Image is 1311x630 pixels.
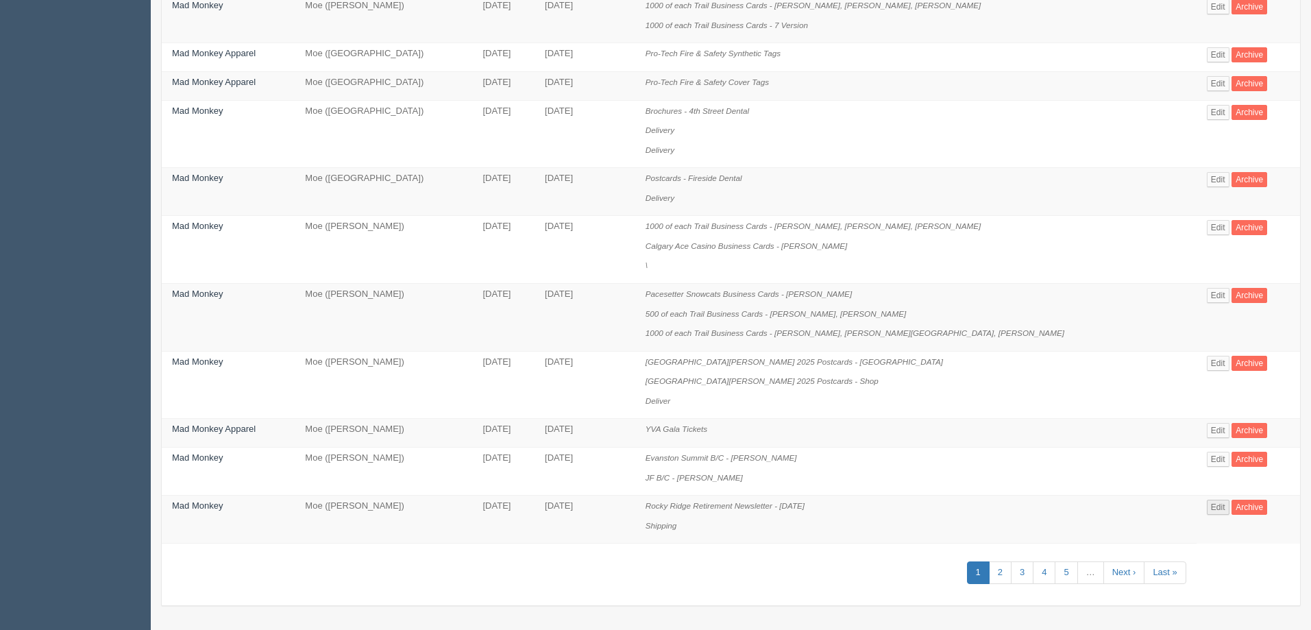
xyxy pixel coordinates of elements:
td: [DATE] [473,284,535,352]
i: YVA Gala Tickets [646,424,707,433]
a: Mad Monkey [172,500,223,511]
i: Delivery [646,145,674,154]
a: Mad Monkey [172,452,223,463]
td: [DATE] [535,496,635,544]
td: Moe ([GEOGRAPHIC_DATA]) [295,43,472,72]
a: Archive [1232,423,1267,438]
a: Edit [1207,172,1229,187]
a: 5 [1055,561,1077,584]
i: Deliver [646,396,670,405]
a: Edit [1207,452,1229,467]
i: [GEOGRAPHIC_DATA][PERSON_NAME] 2025 Postcards - Shop [646,376,879,385]
a: Mad Monkey [172,221,223,231]
td: [DATE] [535,168,635,216]
i: Postcards - Fireside Dental [646,173,742,182]
td: Moe ([PERSON_NAME]) [295,216,472,284]
a: Mad Monkey [172,106,223,116]
a: Edit [1207,288,1229,303]
i: Delivery [646,125,674,134]
a: Archive [1232,288,1267,303]
i: 1000 of each Trail Business Cards - 7 Version [646,21,808,29]
a: Mad Monkey Apparel [172,48,256,58]
td: Moe ([PERSON_NAME]) [295,419,472,448]
i: 1000 of each Trail Business Cards - [PERSON_NAME], [PERSON_NAME][GEOGRAPHIC_DATA], [PERSON_NAME] [646,328,1064,337]
a: Edit [1207,356,1229,371]
i: Pro-Tech Fire & Safety Synthetic Tags [646,49,781,58]
a: Archive [1232,76,1267,91]
a: Archive [1232,105,1267,120]
a: Edit [1207,500,1229,515]
i: 1000 of each Trail Business Cards - [PERSON_NAME], [PERSON_NAME], [PERSON_NAME] [646,221,981,230]
a: Archive [1232,500,1267,515]
td: [DATE] [473,351,535,419]
td: [DATE] [473,100,535,168]
a: Archive [1232,172,1267,187]
a: Mad Monkey [172,289,223,299]
td: [DATE] [535,284,635,352]
a: 1 [967,561,990,584]
a: Archive [1232,452,1267,467]
a: Archive [1232,356,1267,371]
td: Moe ([PERSON_NAME]) [295,351,472,419]
i: 500 of each Trail Business Cards - [PERSON_NAME], [PERSON_NAME] [646,309,906,318]
i: Pacesetter Snowcats Business Cards - [PERSON_NAME] [646,289,852,298]
a: … [1077,561,1104,584]
i: Delivery [646,193,674,202]
a: 3 [1011,561,1033,584]
td: Moe ([PERSON_NAME]) [295,284,472,352]
i: Pro-Tech Fire & Safety Cover Tags [646,77,769,86]
a: 4 [1033,561,1055,584]
td: [DATE] [473,43,535,72]
i: \ [646,261,648,269]
a: Edit [1207,423,1229,438]
a: Edit [1207,47,1229,62]
i: Rocky Ridge Retirement Newsletter - [DATE] [646,501,805,510]
a: Mad Monkey Apparel [172,424,256,434]
a: Last » [1144,561,1186,584]
a: Mad Monkey [172,356,223,367]
a: Edit [1207,76,1229,91]
i: Evanston Summit B/C - [PERSON_NAME] [646,453,797,462]
td: [DATE] [535,43,635,72]
td: [DATE] [473,168,535,216]
td: Moe ([GEOGRAPHIC_DATA]) [295,100,472,168]
td: [DATE] [535,100,635,168]
a: Mad Monkey Apparel [172,77,256,87]
i: Calgary Ace Casino Business Cards - [PERSON_NAME] [646,241,847,250]
td: [DATE] [473,447,535,495]
td: Moe ([PERSON_NAME]) [295,496,472,544]
td: [DATE] [535,216,635,284]
i: Brochures - 4th Street Dental [646,106,749,115]
i: JF B/C - [PERSON_NAME] [646,473,743,482]
td: [DATE] [473,496,535,544]
a: Next › [1103,561,1145,584]
td: [DATE] [473,419,535,448]
a: 2 [989,561,1012,584]
td: [DATE] [535,419,635,448]
i: 1000 of each Trail Business Cards - [PERSON_NAME], [PERSON_NAME], [PERSON_NAME] [646,1,981,10]
td: [DATE] [473,216,535,284]
i: Shipping [646,521,677,530]
a: Edit [1207,105,1229,120]
a: Mad Monkey [172,173,223,183]
td: [DATE] [535,71,635,100]
td: [DATE] [535,447,635,495]
td: [DATE] [535,351,635,419]
td: Moe ([GEOGRAPHIC_DATA]) [295,71,472,100]
a: Archive [1232,47,1267,62]
a: Archive [1232,220,1267,235]
a: Edit [1207,220,1229,235]
td: Moe ([GEOGRAPHIC_DATA]) [295,168,472,216]
td: [DATE] [473,71,535,100]
i: [GEOGRAPHIC_DATA][PERSON_NAME] 2025 Postcards - [GEOGRAPHIC_DATA] [646,357,943,366]
td: Moe ([PERSON_NAME]) [295,447,472,495]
